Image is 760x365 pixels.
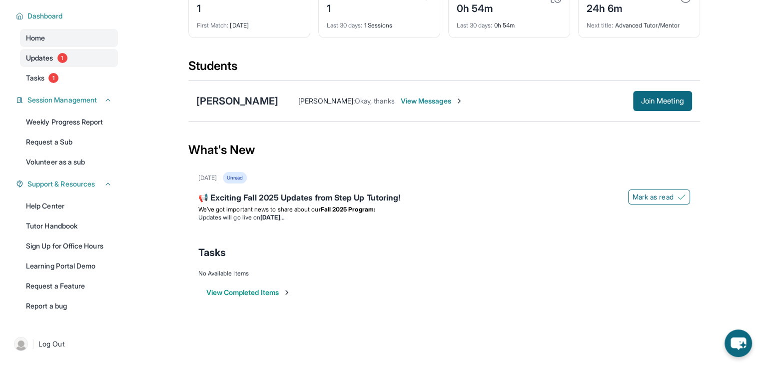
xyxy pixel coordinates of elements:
a: |Log Out [10,333,118,355]
span: Home [26,33,45,43]
div: Students [188,58,700,80]
span: | [32,338,34,350]
div: Advanced Tutor/Mentor [587,15,692,29]
button: Mark as read [628,189,690,204]
div: Unread [223,172,247,183]
button: Dashboard [23,11,112,21]
img: Chevron-Right [455,97,463,105]
span: Support & Resources [27,179,95,189]
img: user-img [14,337,28,351]
a: Tutor Handbook [20,217,118,235]
img: Mark as read [678,193,686,201]
span: Last 30 days : [457,21,493,29]
a: Weekly Progress Report [20,113,118,131]
span: [PERSON_NAME] : [298,96,355,105]
button: Join Meeting [633,91,692,111]
span: First Match : [197,21,229,29]
a: Learning Portal Demo [20,257,118,275]
span: Session Management [27,95,97,105]
div: [DATE] [198,174,217,182]
a: Tasks1 [20,69,118,87]
strong: [DATE] [260,213,284,221]
span: Join Meeting [641,98,684,104]
span: Dashboard [27,11,63,21]
li: Updates will go live on [198,213,690,221]
span: View Messages [401,96,463,106]
a: Volunteer as a sub [20,153,118,171]
button: Session Management [23,95,112,105]
span: Okay, thanks [355,96,395,105]
div: 1 Sessions [327,15,432,29]
div: What's New [188,128,700,172]
a: Updates1 [20,49,118,67]
span: Mark as read [633,192,674,202]
span: 1 [48,73,58,83]
a: Report a bug [20,297,118,315]
button: chat-button [725,329,752,357]
a: Request a Sub [20,133,118,151]
div: [PERSON_NAME] [196,94,278,108]
strong: Fall 2025 Program: [321,205,375,213]
div: No Available Items [198,269,690,277]
a: Sign Up for Office Hours [20,237,118,255]
span: Updates [26,53,53,63]
span: Log Out [38,339,64,349]
a: Home [20,29,118,47]
button: Support & Resources [23,179,112,189]
span: Next title : [587,21,614,29]
a: Request a Feature [20,277,118,295]
span: 1 [57,53,67,63]
a: Help Center [20,197,118,215]
div: [DATE] [197,15,302,29]
span: Tasks [198,245,226,259]
span: Last 30 days : [327,21,363,29]
span: We’ve got important news to share about our [198,205,321,213]
div: 📢 Exciting Fall 2025 Updates from Step Up Tutoring! [198,191,690,205]
button: View Completed Items [206,287,291,297]
span: Tasks [26,73,44,83]
div: 0h 54m [457,15,562,29]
